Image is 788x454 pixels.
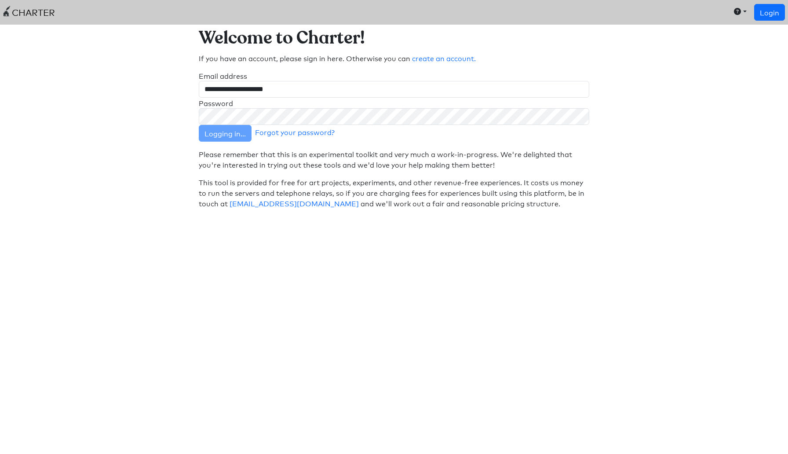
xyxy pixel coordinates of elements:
a: CHARTER [4,4,55,21]
p: This tool is provided for free for art projects, experiments, and other revenue-free experiences.... [199,177,590,209]
a: [EMAIL_ADDRESS][DOMAIN_NAME] [230,198,359,208]
p: If you have an account, please sign in here. Otherwise you can [199,53,590,63]
a: Login [754,4,785,21]
img: First Person Travel logo [4,6,10,16]
label: Password [199,98,233,108]
label: Email address [199,70,247,81]
a: Forgot your password? [255,127,335,137]
p: Please remember that this is an experimental toolkit and very much a work-in-progress. We're deli... [199,149,590,170]
a: create an account. [412,53,476,63]
h1: Welcome to Charter! [199,28,590,49]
